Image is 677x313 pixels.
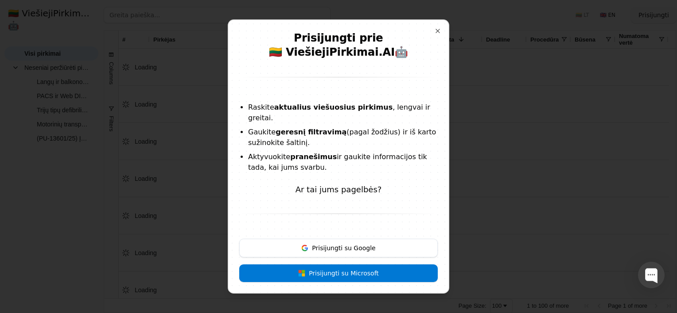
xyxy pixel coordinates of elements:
button: Prisijungti su Microsoft [239,264,438,282]
button: Prisijungti su Google [239,239,438,257]
strong: aktualius viešuosius pirkimus [274,103,393,111]
span: Aktyvuokite ir gaukite informacijos tik tada, kai jums svarbu. [248,153,427,172]
h2: Prisijungti prie 🇱🇹 ViešiejiPirkimai 🤖 [239,31,438,63]
span: Gaukite (pagal žodžius) ir iš karto sužinokite šaltinį. [248,128,436,147]
strong: .AI [378,46,395,58]
span: Raskite , lengvai ir greitai. [248,103,430,122]
strong: geresnį filtravimą [276,128,346,136]
strong: pranešimus [290,153,337,161]
p: Ar tai jums pagelbės? [239,183,438,196]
